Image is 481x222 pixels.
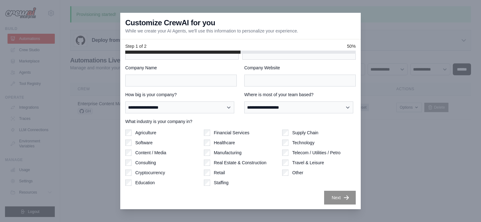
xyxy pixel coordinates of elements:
label: Education [135,180,155,186]
button: Next [324,191,356,205]
label: Real Estate & Construction [214,160,266,166]
span: Step 1 of 2 [125,43,147,49]
label: Company Name [125,65,237,71]
label: Company Website [244,65,356,71]
label: Healthcare [214,140,235,146]
label: How big is your company? [125,91,237,98]
label: Manufacturing [214,150,242,156]
label: Other [292,170,303,176]
label: Supply Chain [292,130,318,136]
label: Technology [292,140,314,146]
label: Content / Media [135,150,166,156]
label: Telecom / Utilities / Petro [292,150,340,156]
label: Travel & Leisure [292,160,324,166]
label: Cryptocurrency [135,170,165,176]
label: Financial Services [214,130,250,136]
label: Consulting [135,160,156,166]
label: Where is most of your team based? [244,91,356,98]
h3: Customize CrewAI for you [125,18,215,28]
label: Retail [214,170,225,176]
span: 50% [347,43,356,49]
p: While we create your AI Agents, we'll use this information to personalize your experience. [125,28,298,34]
label: Agriculture [135,130,156,136]
label: Software [135,140,153,146]
label: What industry is your company in? [125,118,356,125]
label: Staffing [214,180,229,186]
